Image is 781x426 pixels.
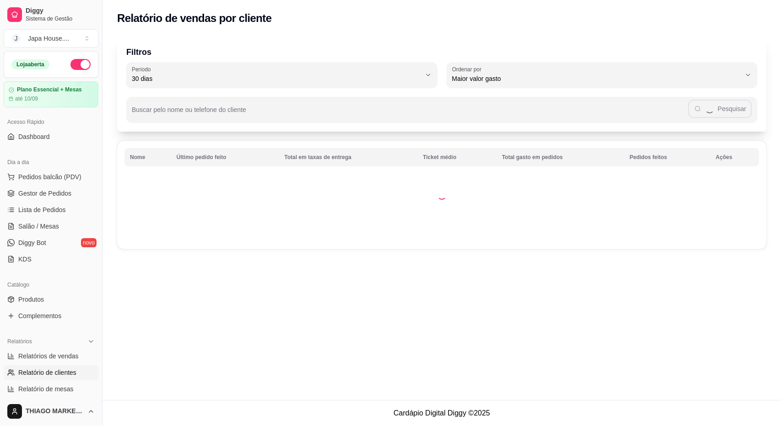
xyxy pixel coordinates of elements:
span: Produtos [18,295,44,304]
article: Plano Essencial + Mesas [17,86,82,93]
span: THIAGO MARKETING [26,407,84,415]
span: Diggy [26,7,95,15]
span: Lista de Pedidos [18,205,66,214]
span: Salão / Mesas [18,222,59,231]
a: DiggySistema de Gestão [4,4,98,26]
input: Buscar pelo nome ou telefone do cliente [132,109,688,118]
a: Complementos [4,309,98,323]
a: Diggy Botnovo [4,235,98,250]
a: Relatórios de vendas [4,349,98,363]
span: Sistema de Gestão [26,15,95,22]
div: Acesso Rápido [4,115,98,129]
span: Complementos [18,311,61,320]
footer: Cardápio Digital Diggy © 2025 [102,400,781,426]
span: Relatório de mesas [18,384,74,394]
span: J [11,34,21,43]
span: KDS [18,255,32,264]
span: Dashboard [18,132,50,141]
button: Ordenar porMaior valor gasto [447,62,758,88]
span: Pedidos balcão (PDV) [18,172,81,181]
div: Catálogo [4,277,98,292]
span: Relatórios [7,338,32,345]
span: Gestor de Pedidos [18,189,71,198]
a: Lista de Pedidos [4,202,98,217]
a: Relatório de mesas [4,382,98,396]
span: 30 dias [132,74,421,83]
span: Diggy Bot [18,238,46,247]
h2: Relatório de vendas por cliente [117,11,272,26]
button: Pedidos balcão (PDV) [4,170,98,184]
a: Dashboard [4,129,98,144]
p: Filtros [126,46,757,59]
a: Gestor de Pedidos [4,186,98,201]
label: Ordenar por [452,65,485,73]
span: Relatórios de vendas [18,351,79,361]
button: THIAGO MARKETING [4,400,98,422]
button: Período30 dias [126,62,437,88]
article: até 10/09 [15,95,38,102]
a: Plano Essencial + Mesasaté 10/09 [4,81,98,107]
span: Maior valor gasto [452,74,741,83]
a: KDS [4,252,98,266]
div: Loja aberta [11,59,49,69]
a: Produtos [4,292,98,307]
label: Período [132,65,154,73]
div: Japa House. ... [28,34,69,43]
div: Loading [437,191,447,200]
a: Salão / Mesas [4,219,98,234]
span: Relatório de clientes [18,368,76,377]
button: Alterar Status [70,59,91,70]
a: Relatório de clientes [4,365,98,380]
button: Select a team [4,29,98,48]
div: Dia a dia [4,155,98,170]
